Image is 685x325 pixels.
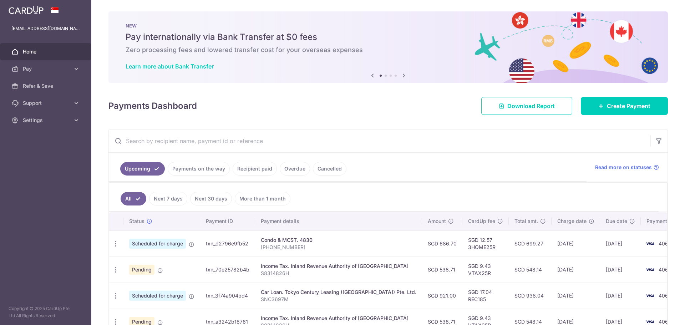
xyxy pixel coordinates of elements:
[200,230,255,257] td: txn_d2796e9fb52
[509,283,552,309] td: SGD 938.04
[168,162,230,176] a: Payments on the way
[581,97,668,115] a: Create Payment
[261,315,416,322] div: Income Tax. Inland Revenue Authority of [GEOGRAPHIC_DATA]
[129,265,154,275] span: Pending
[422,257,462,283] td: SGD 538.71
[422,283,462,309] td: SGD 921.00
[235,192,290,205] a: More than 1 month
[126,63,214,70] a: Learn more about Bank Transfer
[552,230,600,257] td: [DATE]
[23,100,70,107] span: Support
[481,97,572,115] a: Download Report
[23,65,70,72] span: Pay
[23,82,70,90] span: Refer & Save
[261,296,416,303] p: SNC3697M
[121,192,146,205] a: All
[600,283,641,309] td: [DATE]
[200,283,255,309] td: txn_3f74a904bd4
[659,319,671,325] span: 4063
[462,257,509,283] td: SGD 9.43 VTAX25R
[606,218,627,225] span: Due date
[9,6,44,14] img: CardUp
[659,293,671,299] span: 4063
[108,100,197,112] h4: Payments Dashboard
[600,230,641,257] td: [DATE]
[514,218,538,225] span: Total amt.
[595,164,659,171] a: Read more on statuses
[607,102,650,110] span: Create Payment
[126,31,651,43] h5: Pay internationally via Bank Transfer at $0 fees
[509,230,552,257] td: SGD 699.27
[552,257,600,283] td: [DATE]
[120,162,165,176] a: Upcoming
[233,162,277,176] a: Recipient paid
[280,162,310,176] a: Overdue
[129,218,144,225] span: Status
[261,237,416,244] div: Condo & MCST. 4830
[200,212,255,230] th: Payment ID
[643,291,657,300] img: Bank Card
[129,291,186,301] span: Scheduled for charge
[261,244,416,251] p: [PHONE_NUMBER]
[11,25,80,32] p: [EMAIL_ADDRESS][DOMAIN_NAME]
[462,283,509,309] td: SGD 17.04 REC185
[600,257,641,283] td: [DATE]
[507,102,555,110] span: Download Report
[129,239,186,249] span: Scheduled for charge
[659,240,671,247] span: 4063
[190,192,232,205] a: Next 30 days
[422,230,462,257] td: SGD 686.70
[126,46,651,54] h6: Zero processing fees and lowered transfer cost for your overseas expenses
[428,218,446,225] span: Amount
[261,270,416,277] p: S8314826H
[108,11,668,83] img: Bank transfer banner
[462,230,509,257] td: SGD 12.57 3HOME25R
[109,130,650,152] input: Search by recipient name, payment id or reference
[552,283,600,309] td: [DATE]
[255,212,422,230] th: Payment details
[149,192,187,205] a: Next 7 days
[23,117,70,124] span: Settings
[126,23,651,29] p: NEW
[468,218,495,225] span: CardUp fee
[261,289,416,296] div: Car Loan. Tokyo Century Leasing ([GEOGRAPHIC_DATA]) Pte. Ltd.
[509,257,552,283] td: SGD 548.14
[643,265,657,274] img: Bank Card
[639,304,678,321] iframe: Opens a widget where you can find more information
[659,266,671,273] span: 4063
[557,218,587,225] span: Charge date
[313,162,346,176] a: Cancelled
[23,48,70,55] span: Home
[595,164,652,171] span: Read more on statuses
[643,239,657,248] img: Bank Card
[261,263,416,270] div: Income Tax. Inland Revenue Authority of [GEOGRAPHIC_DATA]
[200,257,255,283] td: txn_70e25782b4b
